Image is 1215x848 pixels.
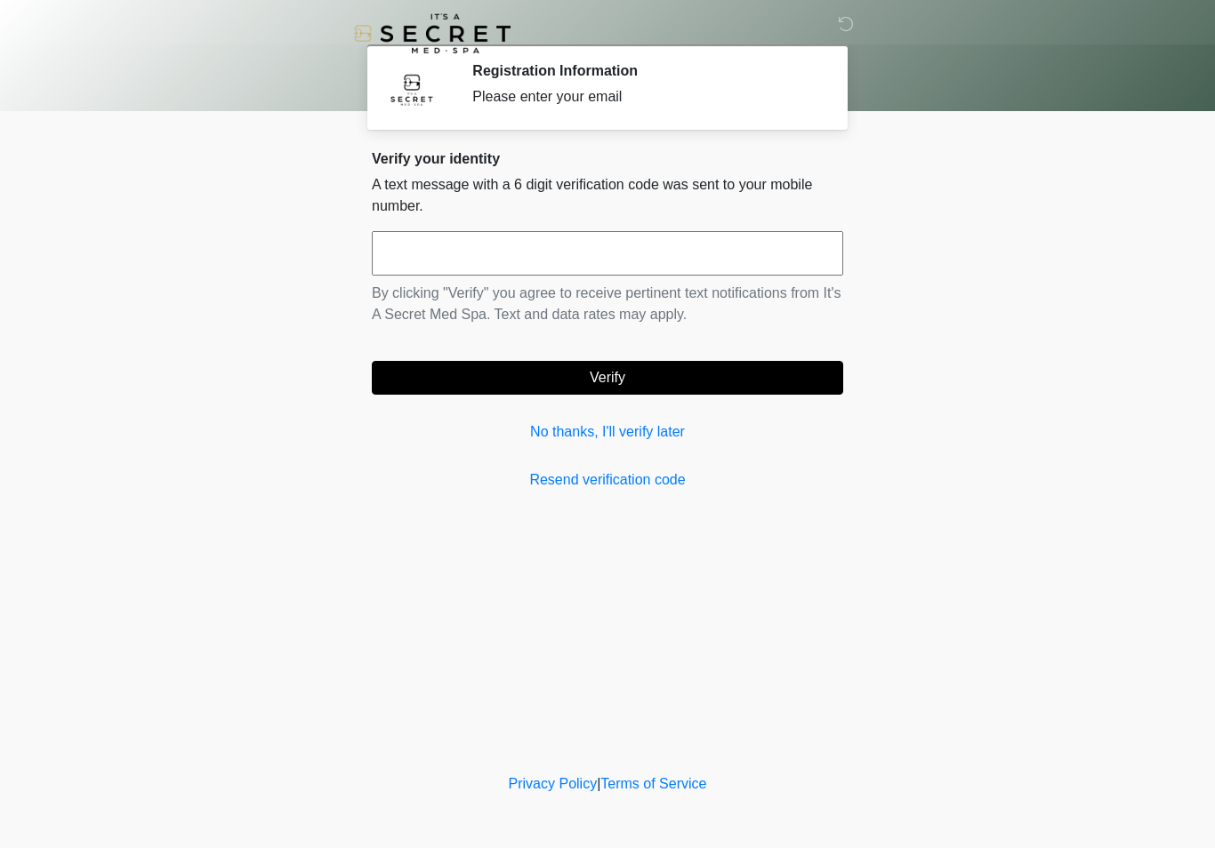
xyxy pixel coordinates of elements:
[385,62,439,116] img: Agent Avatar
[472,62,817,79] h2: Registration Information
[372,150,843,167] h2: Verify your identity
[372,469,843,491] a: Resend verification code
[354,13,511,53] img: It's A Secret Med Spa Logo
[372,361,843,395] button: Verify
[372,174,843,217] p: A text message with a 6 digit verification code was sent to your mobile number.
[372,421,843,443] a: No thanks, I'll verify later
[597,776,600,791] a: |
[600,776,706,791] a: Terms of Service
[372,283,843,325] p: By clicking "Verify" you agree to receive pertinent text notifications from It's A Secret Med Spa...
[509,776,598,791] a: Privacy Policy
[472,86,817,108] div: Please enter your email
